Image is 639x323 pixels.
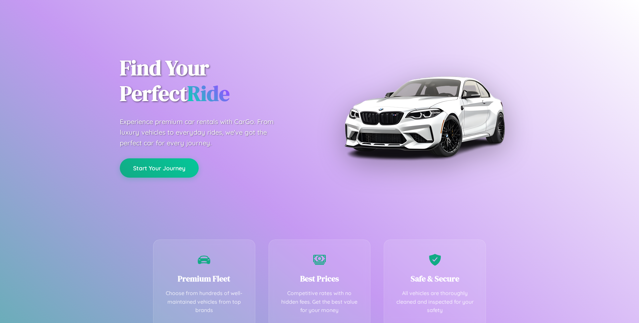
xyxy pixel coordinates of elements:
img: Premium BMW car rental vehicle [341,33,508,200]
h3: Premium Fleet [163,273,245,284]
p: Experience premium car rentals with CarGo. From luxury vehicles to everyday rides, we've got the ... [120,116,286,148]
p: Competitive rates with no hidden fees. Get the best value for your money [279,289,360,315]
p: Choose from hundreds of well-maintained vehicles from top brands [163,289,245,315]
span: Ride [187,79,230,108]
p: All vehicles are thoroughly cleaned and inspected for your safety [394,289,476,315]
h3: Safe & Secure [394,273,476,284]
h3: Best Prices [279,273,360,284]
h1: Find Your Perfect [120,55,310,106]
button: Start Your Journey [120,158,199,178]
